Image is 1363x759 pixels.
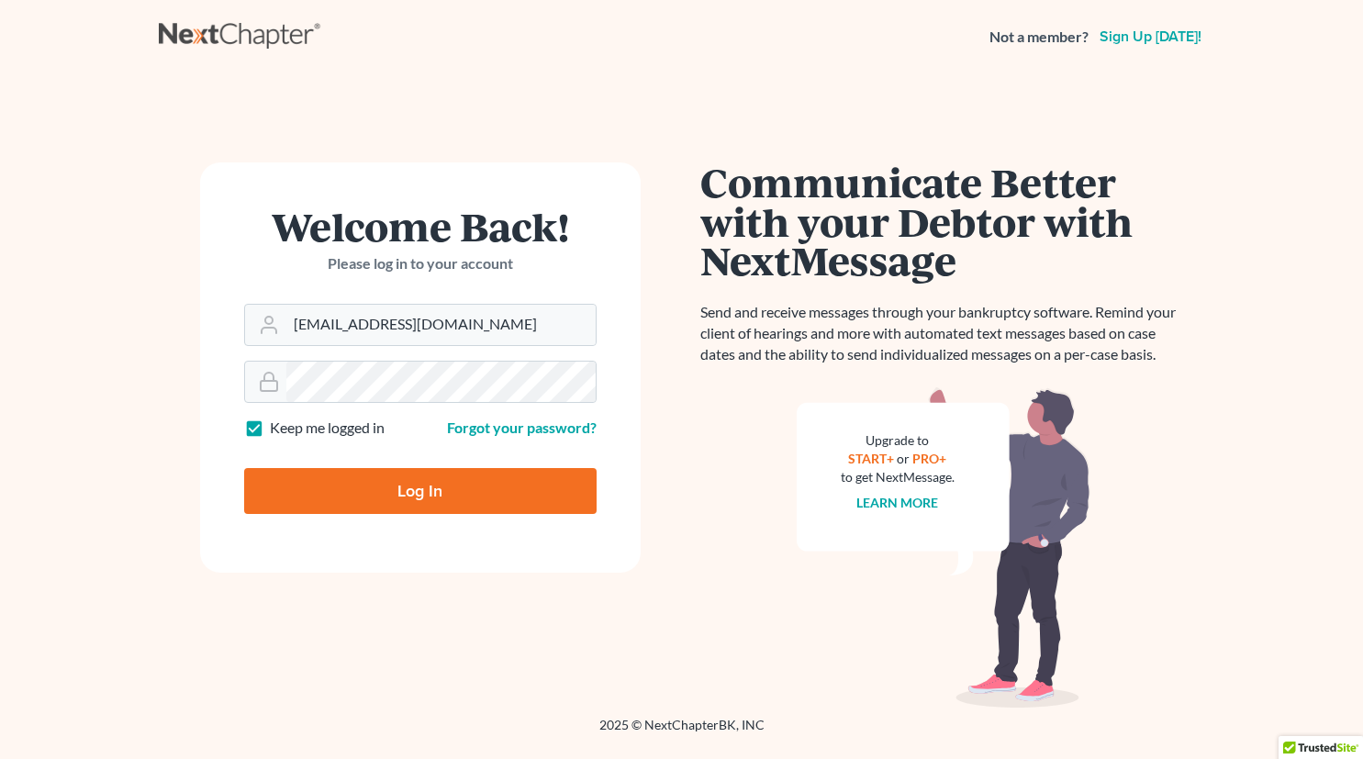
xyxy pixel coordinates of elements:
h1: Welcome Back! [244,206,597,246]
input: Log In [244,468,597,514]
img: nextmessage_bg-59042aed3d76b12b5cd301f8e5b87938c9018125f34e5fa2b7a6b67550977c72.svg [797,387,1090,709]
div: to get NextMessage. [841,468,955,486]
input: Email Address [286,305,596,345]
a: Forgot your password? [447,419,597,436]
span: or [897,451,910,466]
div: 2025 © NextChapterBK, INC [159,716,1205,749]
a: START+ [848,451,894,466]
p: Please log in to your account [244,253,597,274]
a: PRO+ [912,451,946,466]
a: Sign up [DATE]! [1096,29,1205,44]
label: Keep me logged in [270,418,385,439]
h1: Communicate Better with your Debtor with NextMessage [700,162,1187,280]
p: Send and receive messages through your bankruptcy software. Remind your client of hearings and mo... [700,302,1187,365]
a: Learn more [856,495,938,510]
div: Upgrade to [841,431,955,450]
strong: Not a member? [989,27,1089,48]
